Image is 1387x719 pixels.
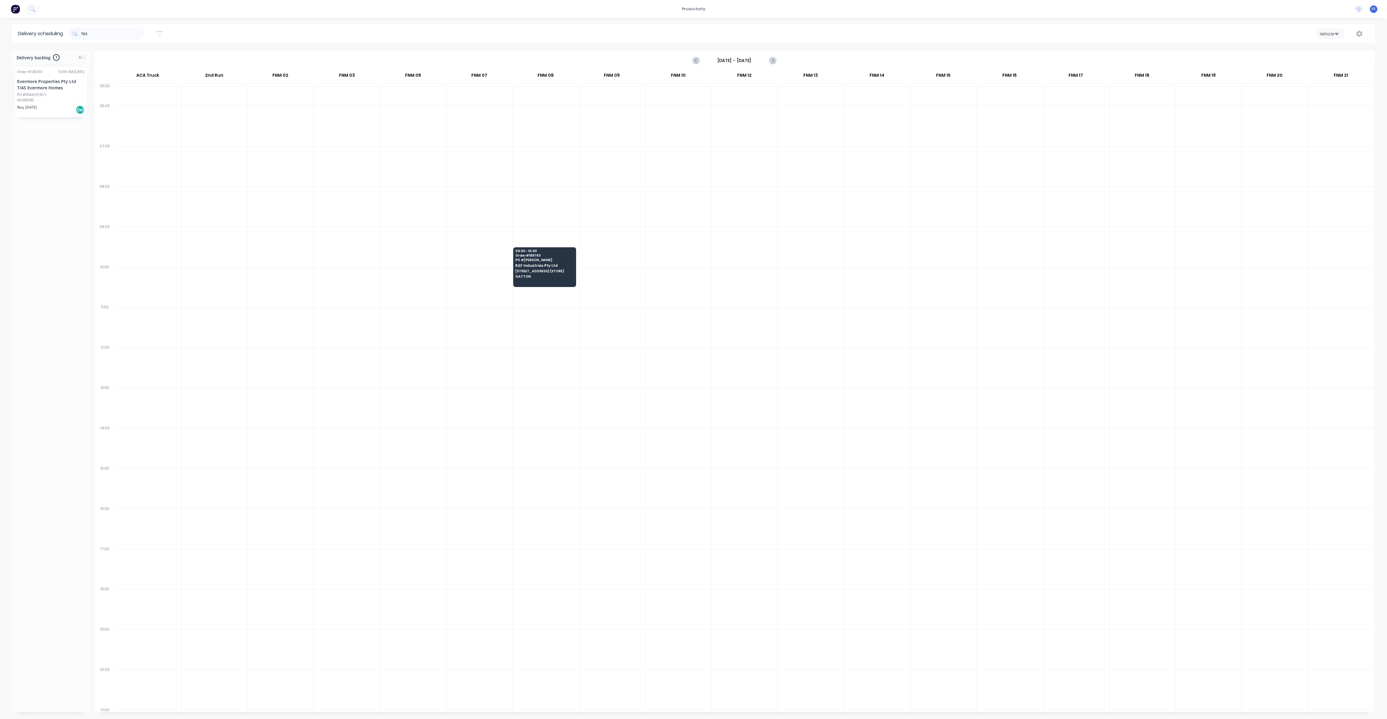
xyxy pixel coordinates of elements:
div: Del [76,105,85,114]
div: FNM 16 [976,70,1042,83]
div: 06:00 [95,102,115,143]
div: 05:30 [95,82,115,102]
div: 2nd Run [181,70,247,83]
div: 12:00 [95,344,115,384]
div: Order # 189341 [17,69,43,75]
div: FNM 21 [1308,70,1374,83]
div: FNM 20 [1242,70,1308,83]
div: FNM 08 [513,70,579,83]
div: Vehicle [1320,31,1337,37]
div: 07:00 [95,143,115,183]
div: 21:00 [95,706,115,714]
img: Factory [11,5,20,14]
div: 19:00 [95,626,115,666]
div: Delivery scheduling [12,24,69,43]
div: KENMORE [17,97,85,103]
div: 13:00 [95,384,115,424]
div: FNM 17 [1043,70,1109,83]
div: FNM 06 [380,70,446,83]
div: 08:00 [95,183,115,223]
div: 09:00 [95,223,115,264]
div: 10:09 AM [DATE] [58,69,85,75]
div: FNM 14 [844,70,910,83]
div: 17:00 [95,545,115,586]
div: Evermore Properties Pty Ltd T/AS Evermore Homes [17,78,85,91]
span: [STREET_ADDRESS] (STORE) [515,269,574,273]
div: FNM 13 [778,70,844,83]
div: FNM 15 [910,70,976,83]
div: FNM 02 [247,70,313,83]
div: 20:00 [95,666,115,706]
div: productivity [679,5,708,14]
div: FNM 18 [1109,70,1175,83]
span: 1 [53,54,60,61]
div: FNM 19 [1175,70,1241,83]
span: PO # [PERSON_NAME] [515,258,574,262]
div: FNM 09 [579,70,645,83]
span: Order # 189763 [515,254,574,257]
div: ACA Truck [115,70,181,83]
div: 10:00 [95,264,115,304]
div: 14:00 [95,424,115,465]
span: Delivery backlog [17,54,51,61]
button: Vehicle [1317,29,1344,39]
div: FNM 07 [446,70,512,83]
input: Search for orders [81,28,144,40]
div: FNM 03 [314,70,380,83]
span: Req. [DATE] [17,105,37,110]
span: R&F Industries Pty Ltd [515,264,574,267]
span: GATTON [515,275,574,278]
div: PO #00443/530.3 [17,92,46,97]
span: F1 [1372,6,1376,12]
div: 16:00 [95,505,115,545]
div: FNM 12 [712,70,777,83]
div: 18:00 [95,585,115,626]
div: 11:00 [95,304,115,344]
div: 15:00 [95,465,115,505]
span: 09:30 - 10:30 [515,249,574,253]
div: FNM 10 [645,70,711,83]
